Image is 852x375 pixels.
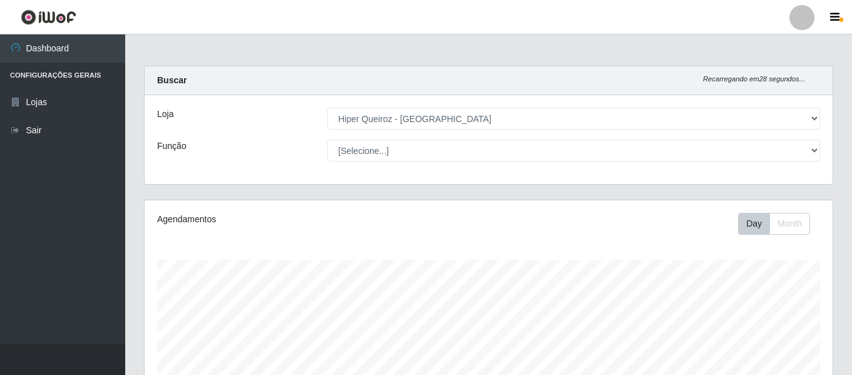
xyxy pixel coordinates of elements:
[21,9,76,25] img: CoreUI Logo
[738,213,810,235] div: First group
[703,75,805,83] i: Recarregando em 28 segundos...
[769,213,810,235] button: Month
[157,140,187,153] label: Função
[157,75,187,85] strong: Buscar
[157,213,423,226] div: Agendamentos
[738,213,770,235] button: Day
[157,108,173,121] label: Loja
[738,213,820,235] div: Toolbar with button groups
